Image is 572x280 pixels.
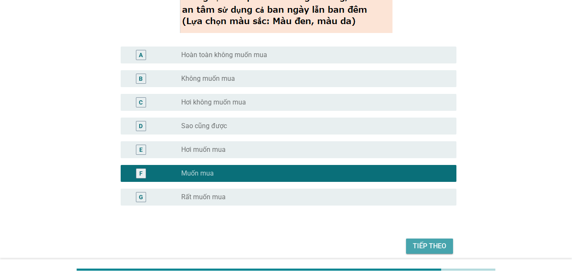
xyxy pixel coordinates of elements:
div: B [139,74,143,83]
div: E [139,145,143,154]
div: D [139,121,143,130]
label: Sao cũng được [181,122,227,130]
div: A [139,50,143,59]
label: Hoàn toàn không muốn mua [181,51,267,59]
div: G [139,192,143,201]
label: Không muốn mua [181,74,235,83]
label: Rất muốn mua [181,193,226,201]
label: Muốn mua [181,169,214,178]
div: F [139,169,143,178]
label: Hơi muốn mua [181,145,226,154]
div: C [139,98,143,107]
button: Tiếp theo [406,239,453,254]
label: Hơi không muốn mua [181,98,246,107]
div: Tiếp theo [413,241,446,251]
